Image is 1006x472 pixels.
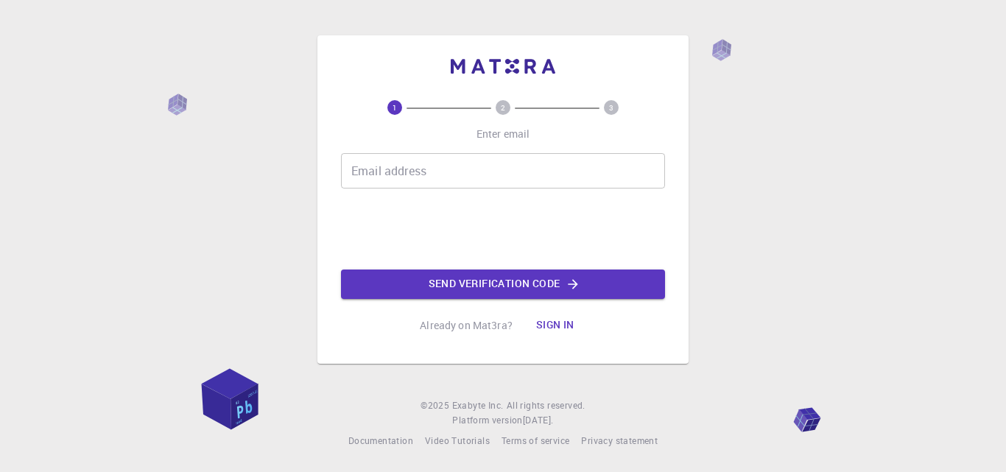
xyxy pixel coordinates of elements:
[581,434,658,448] a: Privacy statement
[609,102,613,113] text: 3
[476,127,530,141] p: Enter email
[425,434,490,448] a: Video Tutorials
[581,434,658,446] span: Privacy statement
[502,434,569,448] a: Terms of service
[420,318,513,333] p: Already on Mat3ra?
[507,398,585,413] span: All rights reserved.
[348,434,413,448] a: Documentation
[348,434,413,446] span: Documentation
[523,414,554,426] span: [DATE] .
[524,311,586,340] button: Sign in
[452,398,504,413] a: Exabyte Inc.
[502,434,569,446] span: Terms of service
[341,270,665,299] button: Send verification code
[393,102,397,113] text: 1
[391,200,615,258] iframe: reCAPTCHA
[452,399,504,411] span: Exabyte Inc.
[501,102,505,113] text: 2
[452,413,522,428] span: Platform version
[523,413,554,428] a: [DATE].
[425,434,490,446] span: Video Tutorials
[421,398,451,413] span: © 2025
